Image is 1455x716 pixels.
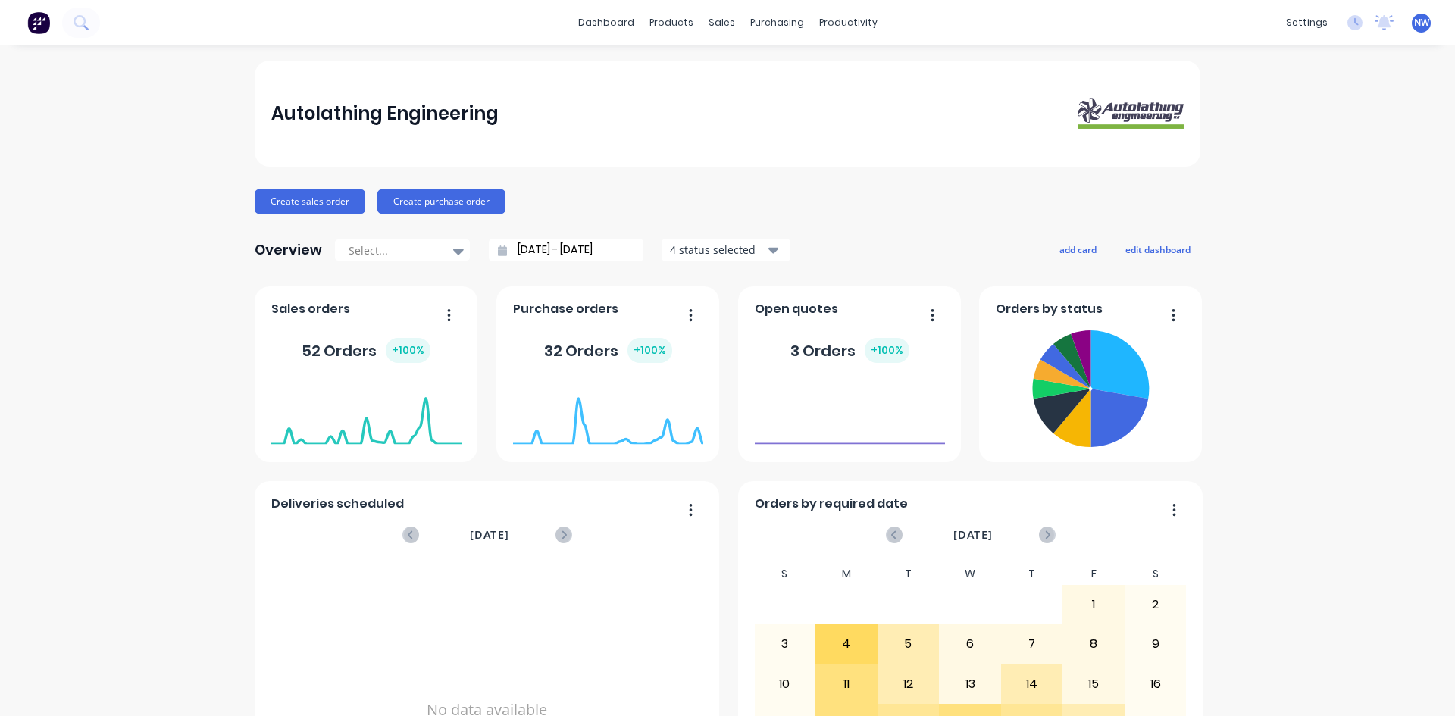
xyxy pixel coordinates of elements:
[513,300,618,318] span: Purchase orders
[1078,98,1184,130] img: Autolathing Engineering
[1001,563,1063,585] div: T
[1002,665,1062,703] div: 14
[755,625,815,663] div: 3
[939,563,1001,585] div: W
[571,11,642,34] a: dashboard
[815,563,878,585] div: M
[470,527,509,543] span: [DATE]
[754,563,816,585] div: S
[670,242,765,258] div: 4 status selected
[1050,239,1106,259] button: add card
[386,338,430,363] div: + 100 %
[755,665,815,703] div: 10
[940,665,1000,703] div: 13
[255,235,322,265] div: Overview
[1063,665,1124,703] div: 15
[878,625,939,663] div: 5
[271,495,404,513] span: Deliveries scheduled
[377,189,505,214] button: Create purchase order
[996,300,1103,318] span: Orders by status
[878,563,940,585] div: T
[1063,586,1124,624] div: 1
[1125,665,1186,703] div: 16
[1115,239,1200,259] button: edit dashboard
[302,338,430,363] div: 52 Orders
[27,11,50,34] img: Factory
[1414,16,1429,30] span: NW
[865,338,909,363] div: + 100 %
[940,625,1000,663] div: 6
[755,300,838,318] span: Open quotes
[1002,625,1062,663] div: 7
[790,338,909,363] div: 3 Orders
[878,665,939,703] div: 12
[1125,586,1186,624] div: 2
[271,300,350,318] span: Sales orders
[755,495,908,513] span: Orders by required date
[271,98,499,129] div: Autolathing Engineering
[1062,563,1125,585] div: F
[255,189,365,214] button: Create sales order
[1278,11,1335,34] div: settings
[701,11,743,34] div: sales
[1063,625,1124,663] div: 8
[642,11,701,34] div: products
[816,665,877,703] div: 11
[544,338,672,363] div: 32 Orders
[627,338,672,363] div: + 100 %
[816,625,877,663] div: 4
[1125,563,1187,585] div: S
[812,11,885,34] div: productivity
[662,239,790,261] button: 4 status selected
[953,527,993,543] span: [DATE]
[743,11,812,34] div: purchasing
[1125,625,1186,663] div: 9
